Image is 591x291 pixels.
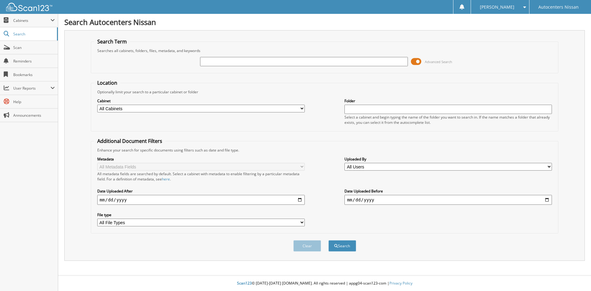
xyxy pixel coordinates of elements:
label: File type [97,212,305,217]
span: Help [13,99,55,104]
h1: Search Autocenters Nissan [64,17,585,27]
a: Privacy Policy [389,281,412,286]
a: here [162,176,170,182]
div: Optionally limit your search to a particular cabinet or folder [94,89,555,95]
label: Date Uploaded Before [344,188,552,194]
label: Cabinet [97,98,305,103]
label: Uploaded By [344,156,552,162]
label: Date Uploaded After [97,188,305,194]
span: Cabinets [13,18,50,23]
label: Metadata [97,156,305,162]
span: Announcements [13,113,55,118]
input: start [97,195,305,205]
div: Searches all cabinets, folders, files, metadata, and keywords [94,48,555,53]
button: Clear [293,240,321,252]
input: end [344,195,552,205]
span: Scan [13,45,55,50]
legend: Location [94,79,120,86]
label: Folder [344,98,552,103]
div: All metadata fields are searched by default. Select a cabinet with metadata to enable filtering b... [97,171,305,182]
legend: Additional Document Filters [94,138,165,144]
span: Search [13,31,54,37]
legend: Search Term [94,38,130,45]
div: © [DATE]-[DATE] [DOMAIN_NAME]. All rights reserved | appg04-scan123-com | [58,276,591,291]
span: [PERSON_NAME] [480,5,514,9]
img: scan123-logo-white.svg [6,3,52,11]
span: Reminders [13,59,55,64]
span: Scan123 [237,281,252,286]
span: Advanced Search [425,59,452,64]
span: Autocenters Nissan [538,5,579,9]
div: Select a cabinet and begin typing the name of the folder you want to search in. If the name match... [344,115,552,125]
span: Bookmarks [13,72,55,77]
div: Enhance your search for specific documents using filters such as date and file type. [94,148,555,153]
span: User Reports [13,86,50,91]
button: Search [328,240,356,252]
